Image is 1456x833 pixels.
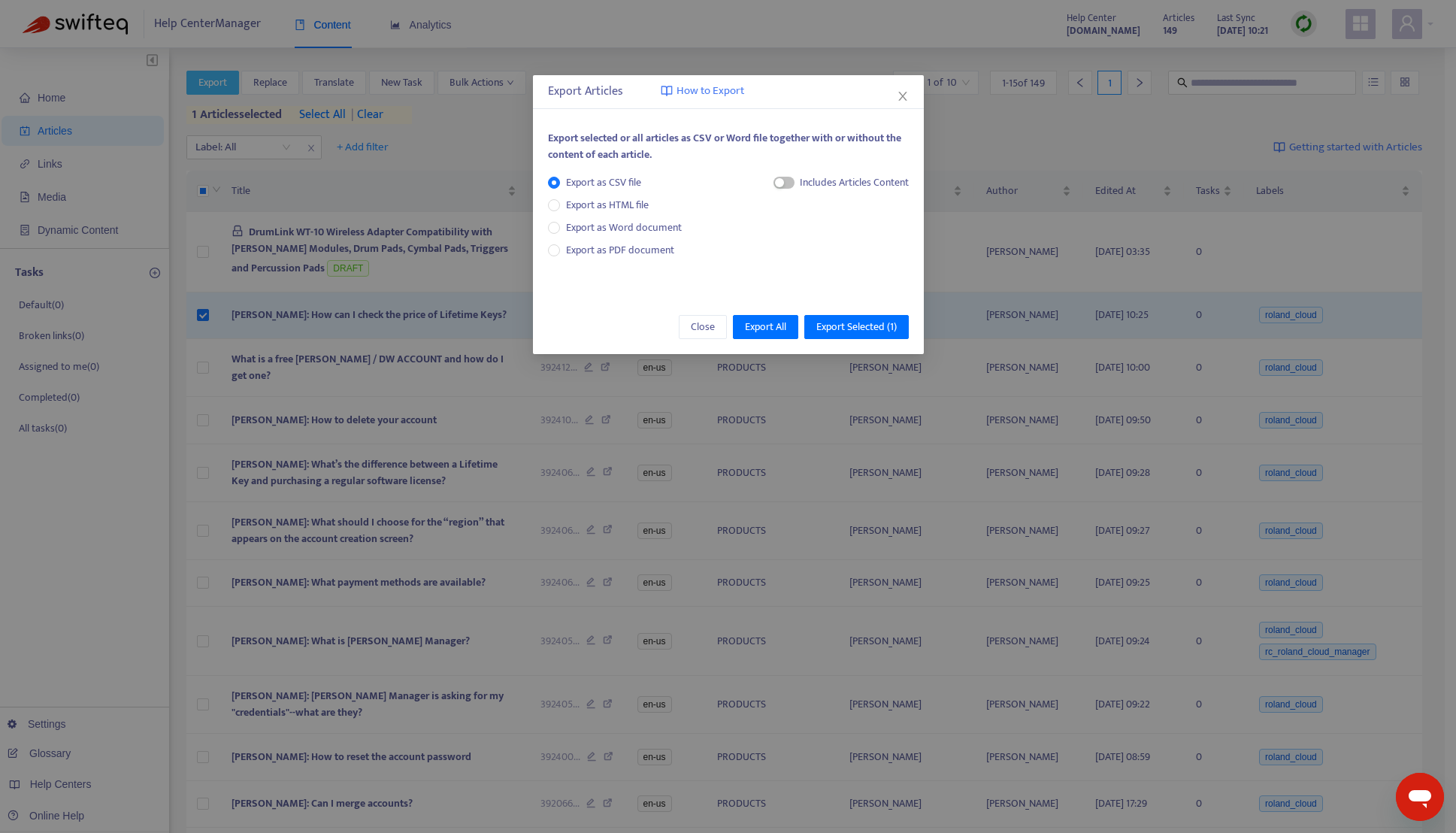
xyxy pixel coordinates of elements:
button: Close [679,315,727,339]
a: How to Export [661,83,744,100]
div: Includes Articles Content [800,174,909,191]
span: Export as Word document [560,220,688,236]
span: How to Export [677,83,744,100]
img: image-link [661,85,673,97]
span: Export as HTML file [560,197,655,214]
button: Export All [733,315,798,339]
span: Export as CSV file [560,174,647,191]
span: Close [691,319,715,335]
span: Export selected or all articles as CSV or Word file together with or without the content of each ... [548,129,901,163]
span: Export All [745,319,786,335]
button: Export Selected (1) [804,315,909,339]
span: Export as PDF document [566,241,674,259]
iframe: メッセージングウィンドウの起動ボタン、進行中の会話 [1396,773,1444,821]
span: Export Selected ( 1 ) [816,319,897,335]
button: Close [894,88,911,105]
div: Export Articles [548,83,909,101]
span: close [897,90,909,102]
